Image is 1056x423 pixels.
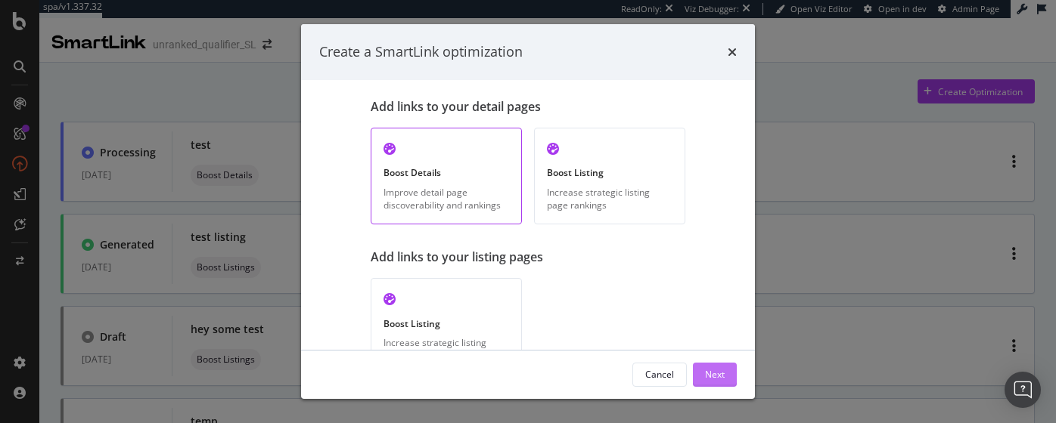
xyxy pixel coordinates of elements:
[371,98,685,116] div: Add links to your detail pages
[301,24,755,399] div: modal
[645,368,674,381] div: Cancel
[632,363,687,387] button: Cancel
[547,166,672,179] div: Boost Listing
[384,166,509,179] div: Boost Details
[1005,372,1041,408] div: Open Intercom Messenger
[547,186,672,211] div: Increase strategic listing page rankings
[384,186,509,211] div: Improve detail page discoverability and rankings
[371,249,685,266] div: Add links to your listing pages
[728,42,737,62] div: times
[384,336,509,362] div: Increase strategic listing page rankings
[319,42,523,62] div: Create a SmartLink optimization
[384,317,509,330] div: Boost Listing
[693,363,737,387] button: Next
[705,368,725,381] div: Next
